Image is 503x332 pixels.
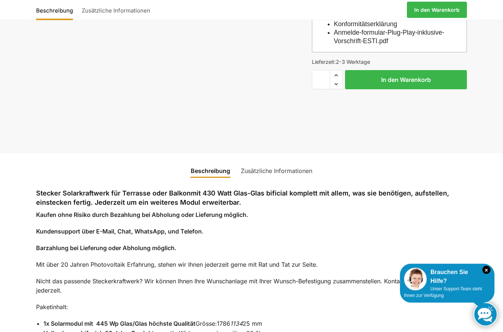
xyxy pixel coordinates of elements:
span: Unser Support-Team steht Ihnen zur Verfügung [404,286,482,298]
span: Increase quantity [330,71,342,80]
button: In den Warenkorb [345,70,467,90]
h4: mit 430 Watt Glas-Glas bificial komplett mit allem, was sie benötigen, aufstellen, einstecken fer... [36,189,467,207]
img: Customer service [404,268,427,291]
span: 2-3 Werktage [336,59,370,65]
em: 1134 [230,320,243,328]
strong: Stecker Solarkraftwerk für Terrasse oder Balkon [36,190,191,197]
a: Anmelde-formular-Plug-Play-inklusive-Vorschrift-ESTI.pdf [334,29,444,45]
a: Zusätzliche Informationen [236,162,317,180]
strong: Kaufen ohne Risiko durch Bezahlung bei Abholung oder Lieferung möglich. [36,211,248,219]
a: Zusätzliche Informationen [78,1,154,19]
a: Konformitätserklärung [334,21,397,28]
div: Brauchen Sie Hilfe? [404,268,490,286]
iframe: Sicherer Rahmen für schnelle Bezahlvorgänge [310,94,468,137]
i: Schließen [482,266,490,274]
a: Beschreibung [36,1,77,19]
strong: Barzahlung bei Lieferung oder Abholung möglich. [36,245,176,252]
li: Grösse:1786 25 mm [43,319,467,329]
strong: Kundensupport über E-Mail, Chat, WhatsApp, und Telefon [36,228,202,235]
span: Lieferzeit: [312,59,370,65]
a: In den Warenkorb [407,2,467,18]
strong: 1x Solarmodul mit 445 Wp Glas/Glas höchste Qualität [43,320,196,328]
p: Paketinhalt: [36,303,467,312]
a: Beschreibung [186,162,235,180]
input: Produktmenge [312,70,330,90]
span: Reduce quantity [330,80,342,89]
p: Mit über 20 Jahren Photovoltaik Erfahrung, stehen wir Ihnen jederzeit gerne mit Rat und Tat zur S... [36,260,467,270]
p: Nicht das passende Steckerkraftwerk? Wir können Ihnen Ihre Wunschanlage mit Ihrer Wunsch-Befestig... [36,277,467,296]
p: . [36,227,467,237]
